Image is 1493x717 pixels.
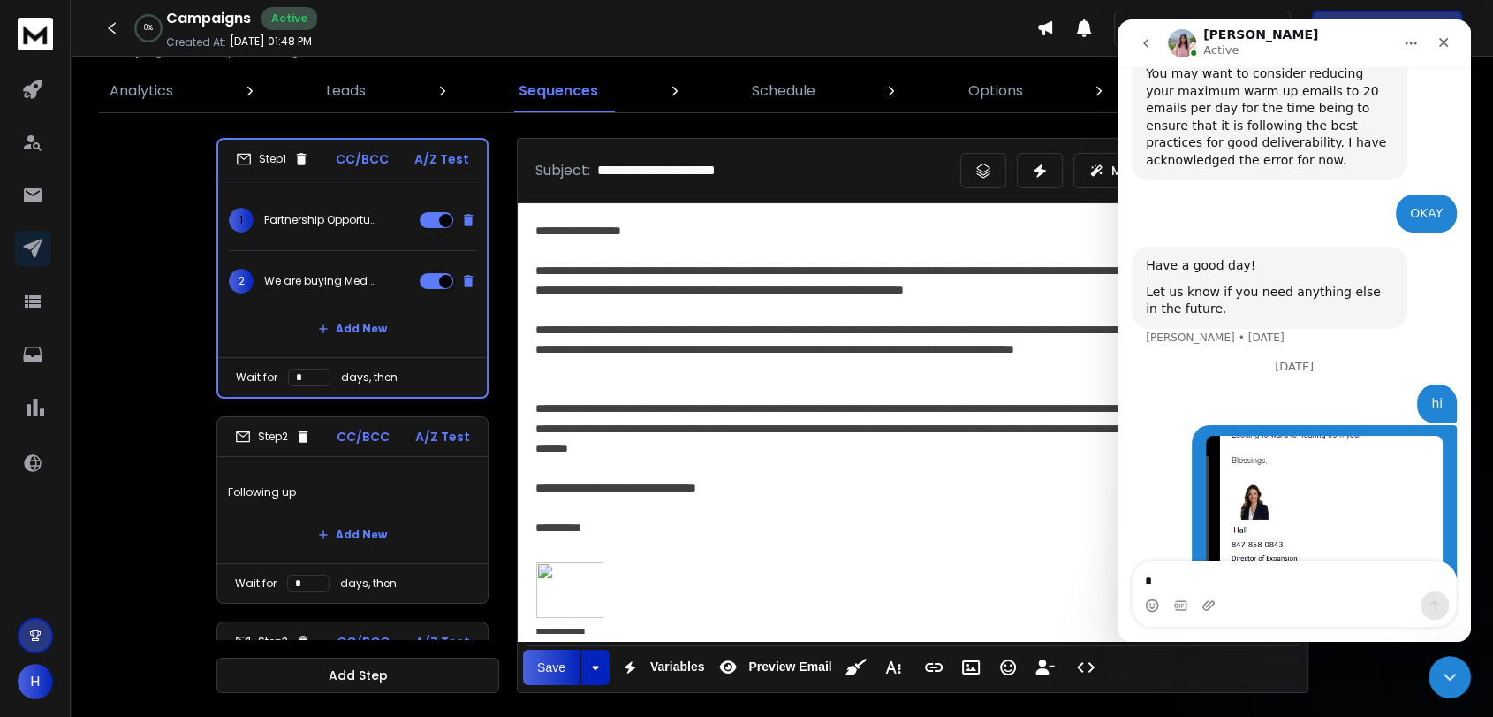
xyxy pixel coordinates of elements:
[304,311,401,347] button: Add New
[166,8,251,29] h1: Campaigns
[1111,162,1238,179] p: Magic AI Generator
[519,80,598,102] p: Sequences
[839,650,873,685] button: Clean HTML
[229,269,254,294] span: 2
[336,150,389,168] p: CC/BCC
[292,186,325,203] div: OKAY
[647,660,709,675] span: Variables
[14,175,339,228] div: Harshit says…
[28,264,276,299] div: Let us know if you need anything else in the future.
[28,313,167,324] div: [PERSON_NAME] • [DATE]
[535,160,590,181] p: Subject:
[752,80,815,102] p: Schedule
[18,664,53,699] button: H
[1429,656,1471,698] iframe: Intercom live chat
[14,406,339,659] div: Harshit says…
[14,227,290,309] div: Have a good day!Let us know if you need anything else in the future.[PERSON_NAME] • [DATE]
[968,80,1023,102] p: Options
[28,238,276,256] div: Have a good day!
[876,650,910,685] button: More Text
[745,660,835,675] span: Preview Email
[235,634,311,650] div: Step 3
[84,579,98,593] button: Upload attachment
[15,542,338,572] textarea: Message…
[1069,650,1103,685] button: Code View
[229,208,254,233] span: 1
[314,376,325,393] div: hi
[1073,153,1272,188] button: Magic AI Generator
[415,428,470,446] p: A/Z Test
[341,370,398,385] p: days, then
[216,138,489,399] li: Step1CC/BCCA/Z Test1Partnership Opportunity for Your Med Spa2We are buying Med SpasAdd NewWait fo...
[741,70,826,112] a: Schedule
[613,650,709,685] button: Variables
[303,572,331,600] button: Send a message…
[14,365,339,406] div: Harshit says…
[264,213,377,227] p: Partnership Opportunity for Your Med Spa
[711,650,835,685] button: Preview Email
[56,579,70,593] button: Gif picker
[144,23,153,34] p: 0 %
[1312,11,1462,46] button: Get Free Credits
[216,416,489,604] li: Step2CC/BCCA/Z TestFollowing upAdd NewWait fordays, then
[337,633,390,651] p: CC/BCC
[340,576,397,591] p: days, then
[14,341,339,365] div: [DATE]
[264,274,377,288] p: We are buying Med Spas
[326,80,366,102] p: Leads
[27,579,42,593] button: Emoji picker
[315,70,376,112] a: Leads
[110,80,173,102] p: Analytics
[415,633,470,651] p: A/Z Test
[18,18,53,50] img: logo
[228,468,477,517] p: Following up
[230,34,312,49] p: [DATE] 01:48 PM
[1118,19,1471,642] iframe: Intercom live chat
[523,650,580,685] button: Save
[166,35,226,50] p: Created At:
[414,150,469,168] p: A/Z Test
[299,365,339,404] div: hi
[958,70,1034,112] a: Options
[337,428,390,446] p: CC/BCC
[235,576,277,591] p: Wait for
[99,70,184,112] a: Analytics
[236,151,309,167] div: Step 1
[304,517,401,553] button: Add New
[535,562,604,618] img: 0
[991,650,1025,685] button: Emoticons
[508,70,609,112] a: Sequences
[235,429,311,445] div: Step 2
[14,227,339,341] div: Lakshita says…
[917,650,951,685] button: Insert Link (Ctrl+K)
[278,175,339,214] div: OKAY
[1028,650,1062,685] button: Insert Unsubscribe Link
[261,7,317,30] div: Active
[216,658,499,693] button: Add Step
[954,650,988,685] button: Insert Image (Ctrl+P)
[236,370,277,385] p: Wait for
